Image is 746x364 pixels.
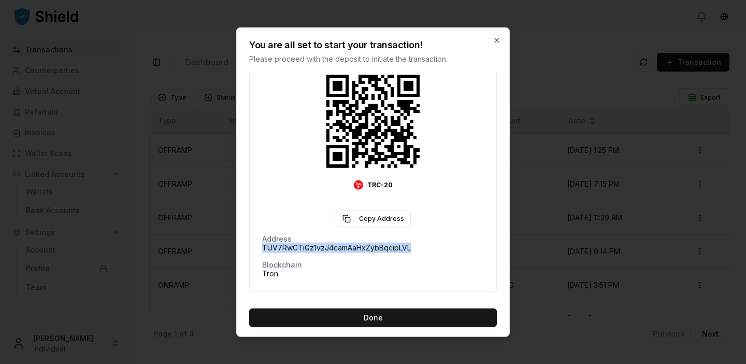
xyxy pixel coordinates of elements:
img: Tron Logo [354,180,363,190]
h2: You are all set to start your transaction! [249,40,476,50]
p: Blockchain [262,261,302,269]
p: Please proceed with the deposit to initiate the transaction. [249,54,476,64]
button: Done [249,309,497,327]
span: TRC-20 [367,181,393,189]
span: Tron [262,269,278,279]
span: TUV7RwCTiGz1vzJ4camAaHxZybBqcipLVL [262,243,411,253]
p: Address [262,235,292,243]
button: Copy Address [336,211,411,227]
